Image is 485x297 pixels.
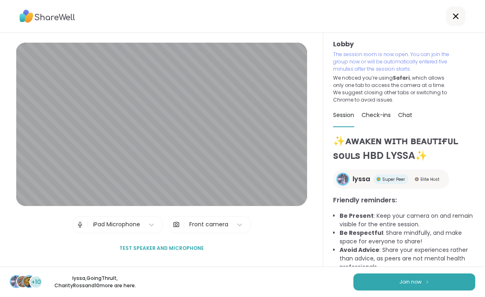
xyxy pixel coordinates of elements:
span: Join now [399,278,422,286]
h3: Friendly reminders: [333,195,475,205]
h1: ✨ᴀᴡᴀᴋᴇɴ ᴡɪᴛʜ ʙᴇᴀᴜᴛɪғᴜʟ sᴏᴜʟs HBD LYSSA✨ [333,134,475,163]
span: +10 [31,278,41,286]
span: | [183,217,185,233]
span: Test speaker and microphone [119,245,204,252]
img: Super Peer [377,177,381,181]
img: Elite Host [415,177,419,181]
img: ShareWell Logo [19,7,75,26]
b: Be Present [340,212,374,220]
div: iPad Microphone [93,220,140,229]
div: Front camera [189,220,228,229]
span: Super Peer [382,176,405,182]
img: Microphone [76,217,84,233]
li: : Share your experiences rather than advice, as peers are not mental health professionals. [340,246,475,271]
img: lyssa [338,174,348,184]
li: : Share mindfully, and make space for everyone to share! [340,229,475,246]
p: The session room is now open. You can join the group now or will be automatically entered five mi... [333,51,450,73]
p: lyssa , GoingThruIt , CharityRoss and 10 more are here. [50,275,141,289]
img: CharityRoss [24,276,35,287]
b: Safari [393,74,410,81]
img: GoingThruIt [17,276,28,287]
b: Be Respectful [340,229,383,237]
img: lyssa [11,276,22,287]
h3: Lobby [333,39,475,49]
span: Check-ins [362,111,391,119]
img: Camera [173,217,180,233]
p: We noticed you’re using , which allows only one tab to access the camera at a time. We suggest cl... [333,74,450,104]
span: | [87,217,89,233]
span: Session [333,111,354,119]
span: Chat [398,111,412,119]
button: Join now [353,273,475,290]
a: lyssalyssaSuper PeerSuper PeerElite HostElite Host [333,169,449,189]
li: : Keep your camera on and remain visible for the entire session. [340,212,475,229]
img: ShareWell Logomark [425,280,430,284]
span: Elite Host [420,176,440,182]
b: Avoid Advice [340,246,379,254]
span: lyssa [353,174,370,184]
button: Test speaker and microphone [116,240,207,257]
